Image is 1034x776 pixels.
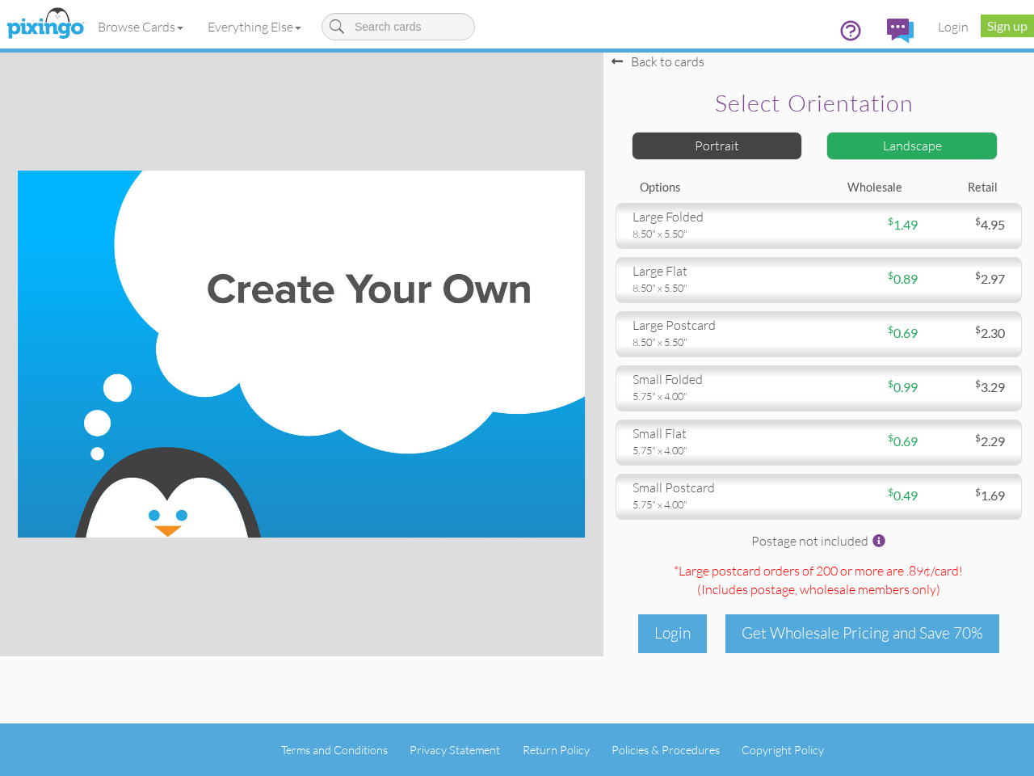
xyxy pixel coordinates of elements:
[918,378,1017,397] div: 3.29
[888,271,918,286] span: 0.89
[633,479,807,497] div: small postcard
[612,743,720,757] a: Policies & Procedures
[410,743,500,757] a: Privacy Statement
[888,487,918,503] span: 0.49
[1033,775,1034,776] iframe: Chat
[926,6,981,47] a: Login
[633,370,807,389] div: small folded
[888,323,893,335] sup: $
[633,497,807,512] div: 5.75" x 4.00"
[633,389,807,403] div: 5.75" x 4.00"
[888,377,893,390] sup: $
[918,216,1017,234] div: 4.95
[636,91,994,116] h2: Select orientation
[888,269,893,281] sup: $
[633,262,807,280] div: large flat
[981,15,1034,37] a: Sign up
[888,379,918,394] span: 0.99
[633,226,807,241] div: 8.50" x 5.50"
[888,325,918,340] span: 0.69
[888,217,918,232] span: 1.49
[616,532,1022,554] div: Postage not included
[2,4,88,44] img: pixingo logo
[918,324,1017,343] div: 2.30
[975,377,981,390] sup: $
[975,215,981,227] sup: $
[914,179,1010,196] div: Retail
[633,316,807,335] div: large postcard
[616,562,1022,602] div: *Large postcard orders of 200 or more are .89¢/card! (Includes postage )
[632,132,803,160] div: Portrait
[818,179,914,196] div: Wholesale
[281,743,388,757] a: Terms and Conditions
[633,443,807,458] div: 5.75" x 4.00"
[887,19,914,43] img: comments.svg
[725,614,999,652] div: Get Wholesale Pricing and Save 70%
[795,581,936,597] span: , wholesale members only
[18,171,585,538] img: create-your-own-landscape.jpg
[975,323,981,335] sup: $
[86,6,195,47] a: Browse Cards
[918,487,1017,505] div: 1.69
[633,280,807,295] div: 8.50" x 5.50"
[918,432,1017,451] div: 2.29
[633,208,807,226] div: large folded
[742,743,824,757] a: Copyright Policy
[888,432,893,444] sup: $
[975,269,981,281] sup: $
[523,743,590,757] a: Return Policy
[888,433,918,449] span: 0.69
[633,424,807,443] div: small flat
[918,270,1017,289] div: 2.97
[975,432,981,444] sup: $
[195,6,313,47] a: Everything Else
[633,335,807,349] div: 8.50" x 5.50"
[826,132,998,160] div: Landscape
[628,179,819,196] div: Options
[888,215,893,227] sup: $
[322,13,475,40] input: Search cards
[975,486,981,498] sup: $
[638,614,707,652] div: Login
[888,486,893,498] sup: $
